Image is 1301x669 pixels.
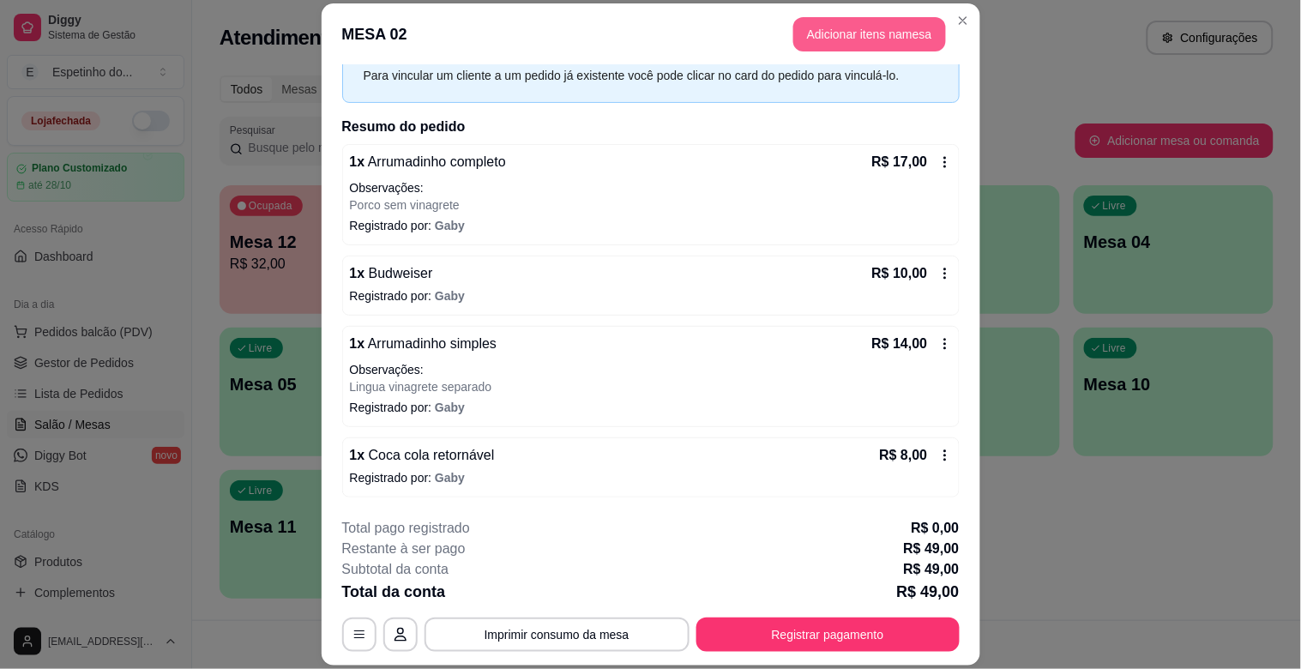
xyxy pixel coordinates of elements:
button: Adicionar itens namesa [793,17,946,51]
p: Registrado por: [350,217,952,234]
p: 1 x [350,263,433,284]
p: R$ 17,00 [872,152,928,172]
button: Close [949,7,977,34]
p: 1 x [350,445,495,466]
p: R$ 8,00 [879,445,927,466]
span: Gaby [435,219,465,232]
p: Lingua vinagrete separado [350,378,952,395]
div: Para vincular um cliente a um pedido já existente você pode clicar no card do pedido para vinculá... [364,66,921,85]
button: Imprimir consumo da mesa [425,618,690,652]
p: Registrado por: [350,287,952,304]
span: Budweiser [364,266,432,280]
p: Porco sem vinagrete [350,196,952,214]
p: Total da conta [342,580,446,604]
h2: Resumo do pedido [342,117,960,137]
p: R$ 49,00 [904,539,960,559]
span: Coca cola retornável [364,448,494,462]
span: Gaby [435,471,465,485]
span: Arrumadinho completo [364,154,506,169]
p: Registrado por: [350,399,952,416]
p: R$ 49,00 [896,580,959,604]
p: R$ 14,00 [872,334,928,354]
span: Gaby [435,401,465,414]
p: R$ 0,00 [911,518,959,539]
p: Observações: [350,361,952,378]
p: R$ 49,00 [904,559,960,580]
p: R$ 10,00 [872,263,928,284]
p: Subtotal da conta [342,559,449,580]
p: Registrado por: [350,469,952,486]
button: Registrar pagamento [696,618,960,652]
p: 1 x [350,334,497,354]
p: Observações: [350,179,952,196]
p: Total pago registrado [342,518,470,539]
header: MESA 02 [322,3,980,65]
p: 1 x [350,152,506,172]
span: Arrumadinho simples [364,336,497,351]
span: Gaby [435,289,465,303]
p: Restante à ser pago [342,539,466,559]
